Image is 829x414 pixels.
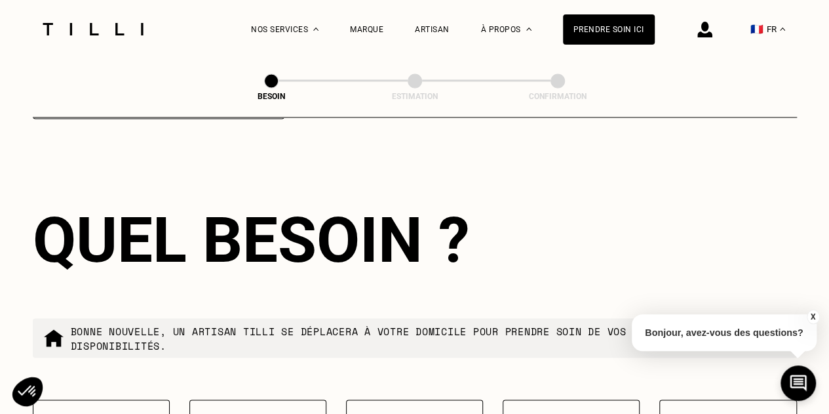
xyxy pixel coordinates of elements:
div: Quel besoin ? [33,203,797,276]
img: commande à domicile [43,327,64,348]
img: Menu déroulant à propos [526,28,531,31]
a: Prendre soin ici [563,14,655,45]
div: Besoin [206,92,337,101]
p: Bonjour, avez-vous des questions? [632,314,817,351]
img: menu déroulant [780,28,785,31]
a: Artisan [415,25,450,34]
img: Menu déroulant [313,28,318,31]
img: Logo du service de couturière Tilli [38,23,148,35]
button: X [806,310,819,324]
div: Estimation [349,92,480,101]
img: icône connexion [697,22,712,37]
div: Confirmation [492,92,623,101]
span: 🇫🇷 [750,23,763,35]
p: Bonne nouvelle, un artisan tilli se déplacera à votre domicile pour prendre soin de vos produits ... [71,323,786,352]
a: Marque [350,25,383,34]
